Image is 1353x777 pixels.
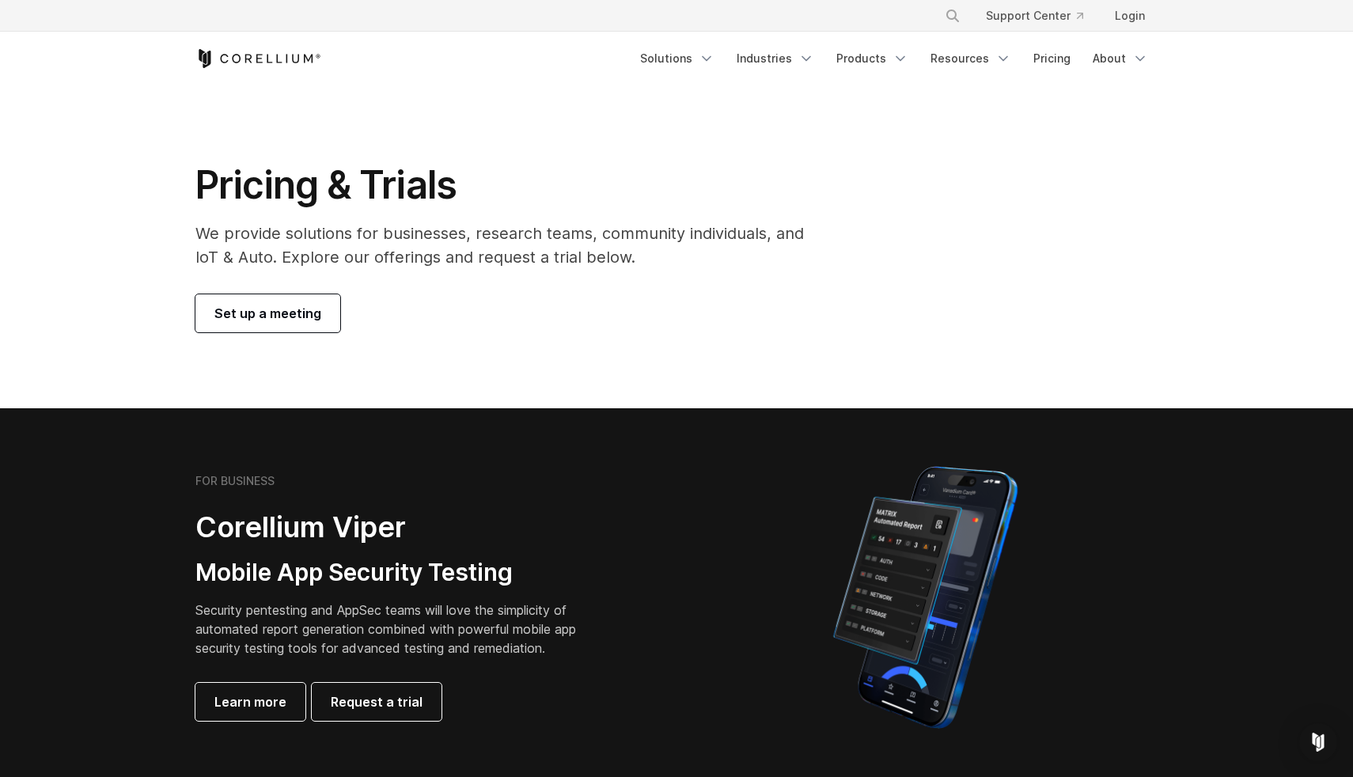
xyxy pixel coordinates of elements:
button: Search [938,2,967,30]
span: Learn more [214,692,286,711]
a: Industries [727,44,824,73]
div: Navigation Menu [926,2,1158,30]
h3: Mobile App Security Testing [195,558,601,588]
a: Learn more [195,683,305,721]
span: Request a trial [331,692,423,711]
a: Login [1102,2,1158,30]
a: Pricing [1024,44,1080,73]
a: Resources [921,44,1021,73]
p: We provide solutions for businesses, research teams, community individuals, and IoT & Auto. Explo... [195,222,826,269]
a: Set up a meeting [195,294,340,332]
a: Corellium Home [195,49,321,68]
a: Request a trial [312,683,442,721]
a: Solutions [631,44,724,73]
div: Navigation Menu [631,44,1158,73]
p: Security pentesting and AppSec teams will love the simplicity of automated report generation comb... [195,601,601,658]
h1: Pricing & Trials [195,161,826,209]
h2: Corellium Viper [195,510,601,545]
a: Products [827,44,918,73]
span: Set up a meeting [214,304,321,323]
h6: FOR BUSINESS [195,474,275,488]
a: About [1083,44,1158,73]
div: Open Intercom Messenger [1299,723,1337,761]
a: Support Center [973,2,1096,30]
img: Corellium MATRIX automated report on iPhone showing app vulnerability test results across securit... [806,459,1044,736]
